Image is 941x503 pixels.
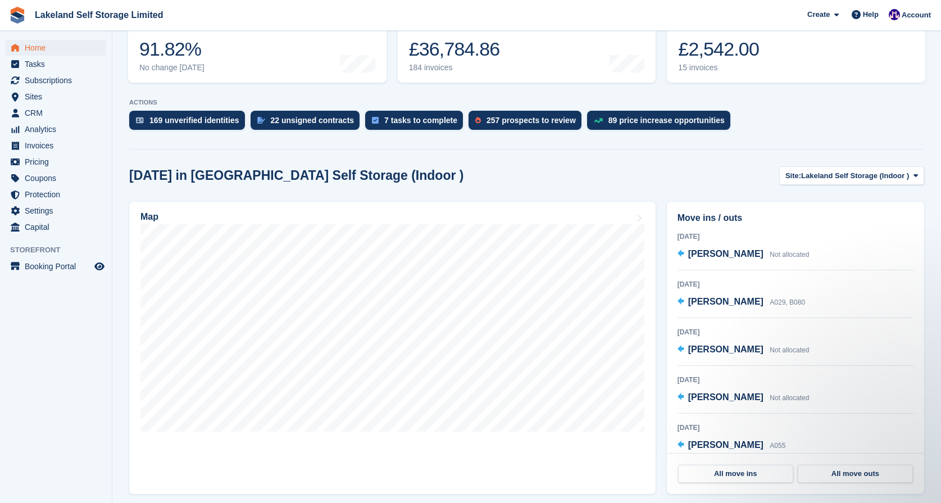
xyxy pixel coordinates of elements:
[398,11,656,83] a: Month-to-date sales £36,784.86 184 invoices
[384,116,457,125] div: 7 tasks to complete
[688,345,763,354] span: [PERSON_NAME]
[365,111,469,135] a: 7 tasks to complete
[678,343,810,357] a: [PERSON_NAME] Not allocated
[902,10,931,21] span: Account
[678,38,759,61] div: £2,542.00
[409,38,500,61] div: £36,784.86
[475,117,481,124] img: prospect-51fa495bee0391a8d652442698ab0144808aea92771e9ea1ae160a38d050c398.svg
[6,40,106,56] a: menu
[587,111,736,135] a: 89 price increase opportunities
[6,187,106,202] a: menu
[149,116,239,125] div: 169 unverified identities
[6,105,106,121] a: menu
[688,392,763,402] span: [PERSON_NAME]
[6,170,106,186] a: menu
[770,394,809,402] span: Not allocated
[6,154,106,170] a: menu
[25,138,92,153] span: Invoices
[251,111,366,135] a: 22 unsigned contracts
[6,121,106,137] a: menu
[678,247,810,262] a: [PERSON_NAME] Not allocated
[6,72,106,88] a: menu
[25,154,92,170] span: Pricing
[678,63,759,72] div: 15 invoices
[608,116,725,125] div: 89 price increase opportunities
[770,346,809,354] span: Not allocated
[770,442,785,450] span: A055
[25,170,92,186] span: Coupons
[678,211,913,225] h2: Move ins / outs
[678,391,810,405] a: [PERSON_NAME] Not allocated
[30,6,168,24] a: Lakeland Self Storage Limited
[6,203,106,219] a: menu
[25,219,92,235] span: Capital
[770,298,805,306] span: A029, B080
[863,9,879,20] span: Help
[667,11,925,83] a: Awaiting payment £2,542.00 15 invoices
[785,170,801,182] span: Site:
[469,111,587,135] a: 257 prospects to review
[409,63,500,72] div: 184 invoices
[678,279,913,289] div: [DATE]
[678,438,786,453] a: [PERSON_NAME] A055
[25,89,92,105] span: Sites
[678,327,913,337] div: [DATE]
[688,249,763,259] span: [PERSON_NAME]
[487,116,576,125] div: 257 prospects to review
[140,212,158,222] h2: Map
[10,244,112,256] span: Storefront
[678,295,805,310] a: [PERSON_NAME] A029, B080
[25,121,92,137] span: Analytics
[807,9,830,20] span: Create
[6,89,106,105] a: menu
[129,99,924,106] p: ACTIONS
[139,63,204,72] div: No change [DATE]
[271,116,354,125] div: 22 unsigned contracts
[25,105,92,121] span: CRM
[6,259,106,274] a: menu
[139,38,204,61] div: 91.82%
[770,251,809,259] span: Not allocated
[129,111,251,135] a: 169 unverified identities
[25,40,92,56] span: Home
[25,72,92,88] span: Subscriptions
[93,260,106,273] a: Preview store
[25,203,92,219] span: Settings
[372,117,379,124] img: task-75834270c22a3079a89374b754ae025e5fb1db73e45f91037f5363f120a921f8.svg
[678,423,913,433] div: [DATE]
[801,170,909,182] span: Lakeland Self Storage (Indoor )
[136,117,144,124] img: verify_identity-adf6edd0f0f0b5bbfe63781bf79b02c33cf7c696d77639b501bdc392416b5a36.svg
[129,202,656,494] a: Map
[257,117,265,124] img: contract_signature_icon-13c848040528278c33f63329250d36e43548de30e8caae1d1a13099fd9432cc5.svg
[6,56,106,72] a: menu
[779,166,924,185] button: Site: Lakeland Self Storage (Indoor )
[129,168,463,183] h2: [DATE] in [GEOGRAPHIC_DATA] Self Storage (Indoor )
[6,219,106,235] a: menu
[6,138,106,153] a: menu
[798,465,913,483] a: All move outs
[678,375,913,385] div: [DATE]
[25,56,92,72] span: Tasks
[678,465,793,483] a: All move ins
[688,440,763,450] span: [PERSON_NAME]
[9,7,26,24] img: stora-icon-8386f47178a22dfd0bd8f6a31ec36ba5ce8667c1dd55bd0f319d3a0aa187defe.svg
[25,259,92,274] span: Booking Portal
[889,9,900,20] img: Nick Aynsley
[594,118,603,123] img: price_increase_opportunities-93ffe204e8149a01c8c9dc8f82e8f89637d9d84a8eef4429ea346261dce0b2c0.svg
[688,297,763,306] span: [PERSON_NAME]
[678,232,913,242] div: [DATE]
[25,187,92,202] span: Protection
[128,11,387,83] a: Occupancy 91.82% No change [DATE]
